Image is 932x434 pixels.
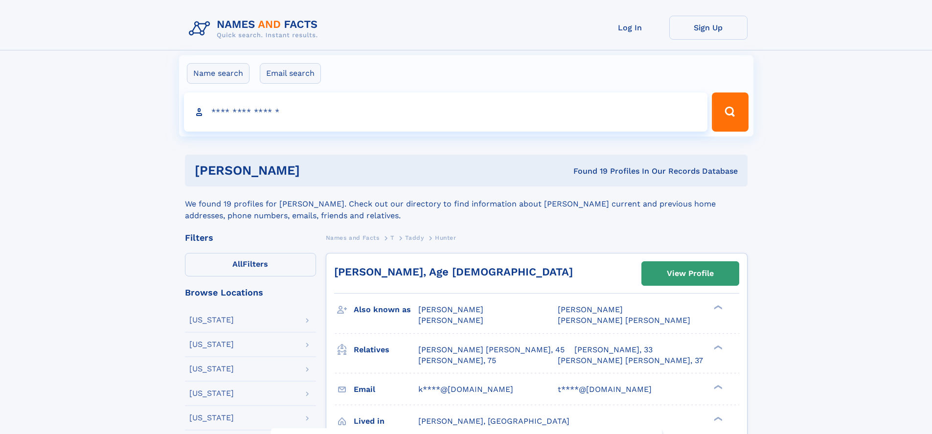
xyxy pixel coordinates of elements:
span: [PERSON_NAME] [558,305,623,314]
a: View Profile [642,262,739,285]
span: [PERSON_NAME] [418,316,483,325]
div: We found 19 profiles for [PERSON_NAME]. Check out our directory to find information about [PERSON... [185,186,748,222]
a: [PERSON_NAME], 75 [418,355,496,366]
a: [PERSON_NAME], 33 [574,344,653,355]
span: T [390,234,394,241]
a: [PERSON_NAME], Age [DEMOGRAPHIC_DATA] [334,266,573,278]
div: ❯ [711,415,723,422]
div: Found 19 Profiles In Our Records Database [436,166,738,177]
span: [PERSON_NAME] [418,305,483,314]
h1: [PERSON_NAME] [195,164,437,177]
h3: Lived in [354,413,418,430]
h3: Relatives [354,342,418,358]
h3: Also known as [354,301,418,318]
div: ❯ [711,384,723,390]
span: Taddy [405,234,424,241]
a: Taddy [405,231,424,244]
a: [PERSON_NAME] [PERSON_NAME], 37 [558,355,703,366]
span: All [232,259,243,269]
div: Filters [185,233,316,242]
div: [US_STATE] [189,389,234,397]
div: [US_STATE] [189,316,234,324]
div: View Profile [667,262,714,285]
label: Name search [187,63,250,84]
a: Sign Up [669,16,748,40]
label: Email search [260,63,321,84]
input: search input [184,92,708,132]
div: [US_STATE] [189,414,234,422]
h3: Email [354,381,418,398]
div: [US_STATE] [189,365,234,373]
span: Hunter [435,234,456,241]
img: Logo Names and Facts [185,16,326,42]
label: Filters [185,253,316,276]
div: [US_STATE] [189,341,234,348]
span: [PERSON_NAME] [PERSON_NAME] [558,316,690,325]
a: Names and Facts [326,231,380,244]
span: [PERSON_NAME], [GEOGRAPHIC_DATA] [418,416,569,426]
a: T [390,231,394,244]
button: Search Button [712,92,748,132]
a: [PERSON_NAME] [PERSON_NAME], 45 [418,344,565,355]
div: ❯ [711,304,723,311]
div: Browse Locations [185,288,316,297]
div: ❯ [711,344,723,350]
a: Log In [591,16,669,40]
